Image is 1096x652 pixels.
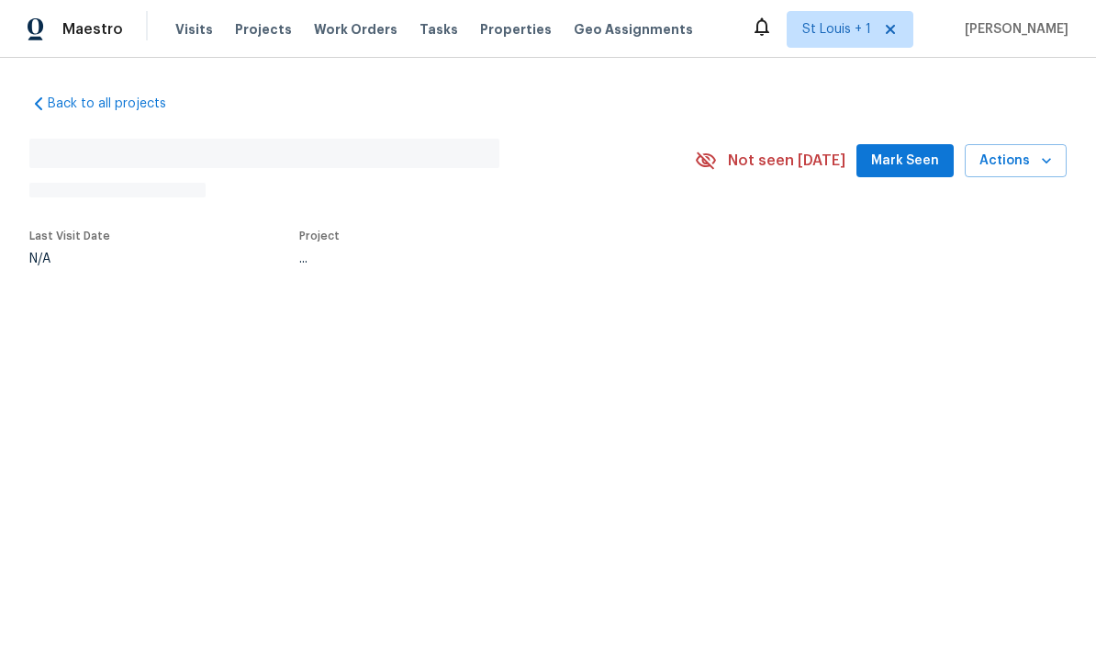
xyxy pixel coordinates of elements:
[871,150,939,173] span: Mark Seen
[29,230,110,242] span: Last Visit Date
[802,20,871,39] span: St Louis + 1
[979,150,1052,173] span: Actions
[965,144,1067,178] button: Actions
[299,253,652,265] div: ...
[480,20,552,39] span: Properties
[29,95,206,113] a: Back to all projects
[29,253,110,265] div: N/A
[299,230,340,242] span: Project
[419,23,458,36] span: Tasks
[175,20,213,39] span: Visits
[235,20,292,39] span: Projects
[574,20,693,39] span: Geo Assignments
[314,20,397,39] span: Work Orders
[62,20,123,39] span: Maestro
[957,20,1068,39] span: [PERSON_NAME]
[728,152,845,170] span: Not seen [DATE]
[856,144,954,178] button: Mark Seen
